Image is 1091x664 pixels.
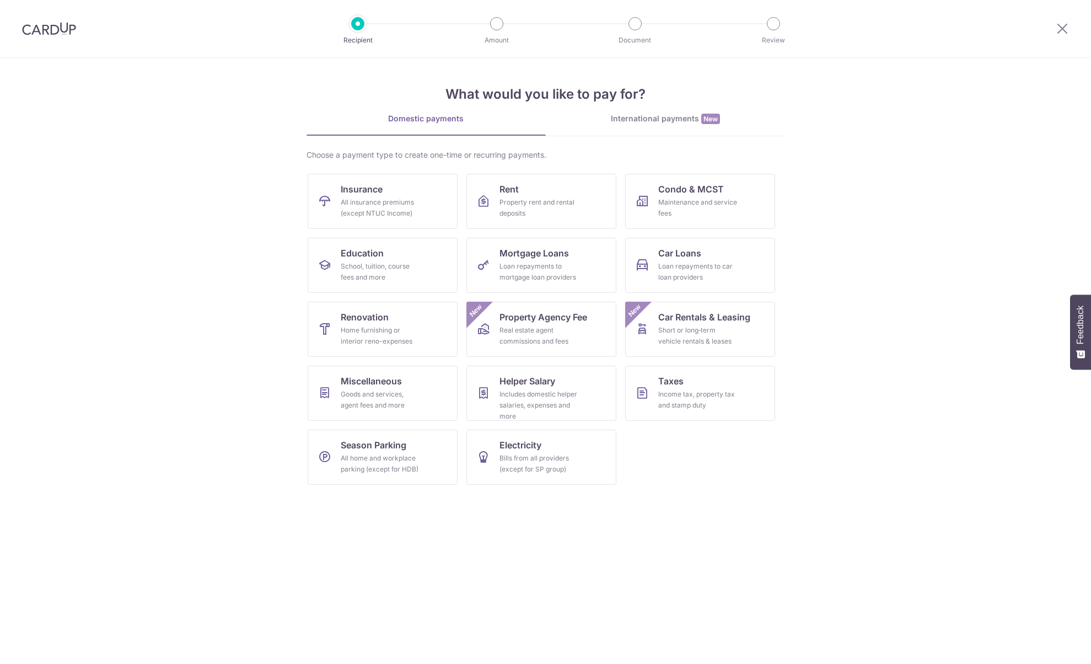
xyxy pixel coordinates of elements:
[341,247,384,260] span: Education
[1076,306,1085,344] span: Feedback
[308,238,458,293] a: EducationSchool, tuition, course fees and more
[625,174,775,229] a: Condo & MCSTMaintenance and service fees
[308,174,458,229] a: InsuranceAll insurance premiums (except NTUC Income)
[546,113,785,125] div: International payments
[658,247,701,260] span: Car Loans
[466,430,616,485] a: ElectricityBills from all providers (except for SP group)
[466,238,616,293] a: Mortgage LoansLoan repayments to mortgage loan providers
[341,389,420,411] div: Goods and services, agent fees and more
[341,197,420,219] div: All insurance premiums (except NTUC Income)
[499,310,587,324] span: Property Agency Fee
[499,453,579,475] div: Bills from all providers (except for SP group)
[499,197,579,219] div: Property rent and rental deposits
[499,183,519,196] span: Rent
[625,366,775,421] a: TaxesIncome tax, property tax and stamp duty
[466,302,616,357] a: Property Agency FeeReal estate agent commissions and feesNew
[658,374,684,388] span: Taxes
[594,35,676,46] p: Document
[733,35,814,46] p: Review
[341,438,406,452] span: Season Parking
[307,84,785,104] h4: What would you like to pay for?
[658,325,738,347] div: Short or long‑term vehicle rentals & leases
[466,302,485,320] span: New
[341,453,420,475] div: All home and workplace parking (except for HDB)
[466,174,616,229] a: RentProperty rent and rental deposits
[308,366,458,421] a: MiscellaneousGoods and services, agent fees and more
[625,302,643,320] span: New
[466,366,616,421] a: Helper SalaryIncludes domestic helper salaries, expenses and more
[341,325,420,347] div: Home furnishing or interior reno-expenses
[456,35,538,46] p: Amount
[307,149,785,160] div: Choose a payment type to create one-time or recurring payments.
[308,430,458,485] a: Season ParkingAll home and workplace parking (except for HDB)
[308,302,458,357] a: RenovationHome furnishing or interior reno-expenses
[341,310,389,324] span: Renovation
[341,261,420,283] div: School, tuition, course fees and more
[499,389,579,422] div: Includes domestic helper salaries, expenses and more
[499,438,541,452] span: Electricity
[701,114,720,124] span: New
[499,374,555,388] span: Helper Salary
[499,247,569,260] span: Mortgage Loans
[317,35,399,46] p: Recipient
[307,113,546,124] div: Domestic payments
[625,238,775,293] a: Car LoansLoan repayments to car loan providers
[499,261,579,283] div: Loan repayments to mortgage loan providers
[22,22,76,35] img: CardUp
[658,261,738,283] div: Loan repayments to car loan providers
[658,310,750,324] span: Car Rentals & Leasing
[658,183,724,196] span: Condo & MCST
[658,197,738,219] div: Maintenance and service fees
[658,389,738,411] div: Income tax, property tax and stamp duty
[341,374,402,388] span: Miscellaneous
[341,183,383,196] span: Insurance
[499,325,579,347] div: Real estate agent commissions and fees
[1070,294,1091,370] button: Feedback - Show survey
[1020,631,1080,658] iframe: Opens a widget where you can find more information
[625,302,775,357] a: Car Rentals & LeasingShort or long‑term vehicle rentals & leasesNew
